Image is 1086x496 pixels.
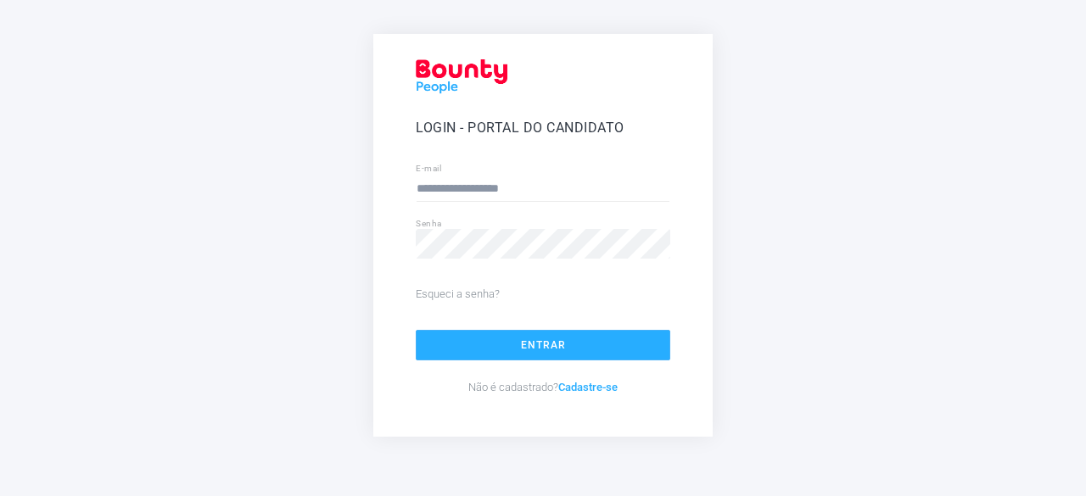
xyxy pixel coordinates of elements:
[416,284,500,304] a: Esqueci a senha?
[416,59,507,98] img: Logo_Red.png
[416,330,670,360] button: Entrar
[558,381,618,393] a: Cadastre-se
[416,377,670,398] p: Não é cadastrado?
[416,118,670,138] h5: Login - Portal do Candidato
